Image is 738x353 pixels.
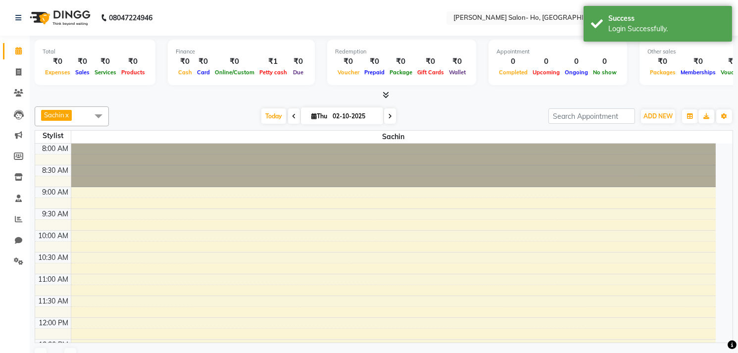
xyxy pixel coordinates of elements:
div: Login Successfully. [608,24,725,34]
div: 8:30 AM [41,165,71,176]
div: ₹0 [446,56,468,67]
div: ₹0 [290,56,307,67]
div: ₹0 [212,56,257,67]
div: 0 [590,56,619,67]
div: 8:00 AM [41,144,71,154]
div: Redemption [335,48,468,56]
div: Finance [176,48,307,56]
div: 9:30 AM [41,209,71,219]
div: 12:00 PM [37,318,71,328]
div: Success [608,13,725,24]
span: Products [119,69,148,76]
div: ₹0 [647,56,678,67]
span: Cash [176,69,195,76]
div: Appointment [496,48,619,56]
div: ₹0 [195,56,212,67]
span: Voucher [335,69,362,76]
span: Sachin [71,131,716,143]
div: 10:00 AM [37,231,71,241]
span: Wallet [446,69,468,76]
span: Ongoing [562,69,590,76]
div: 12:30 PM [37,340,71,350]
span: Prepaid [362,69,387,76]
span: Completed [496,69,530,76]
div: ₹0 [43,56,73,67]
div: ₹0 [362,56,387,67]
span: Online/Custom [212,69,257,76]
div: 9:00 AM [41,187,71,198]
span: ADD NEW [643,112,673,120]
div: ₹0 [387,56,415,67]
div: ₹0 [92,56,119,67]
div: 0 [530,56,562,67]
span: Petty cash [257,69,290,76]
div: Stylist [35,131,71,141]
span: Gift Cards [415,69,446,76]
div: 11:00 AM [37,274,71,285]
div: ₹0 [119,56,148,67]
button: ADD NEW [641,109,675,123]
span: Packages [647,69,678,76]
div: ₹0 [678,56,718,67]
div: ₹0 [415,56,446,67]
div: Total [43,48,148,56]
span: Memberships [678,69,718,76]
span: Due [291,69,306,76]
span: Upcoming [530,69,562,76]
a: x [64,111,69,119]
span: Thu [309,112,330,120]
div: ₹0 [335,56,362,67]
input: 2025-10-02 [330,109,379,124]
span: Sachin [44,111,64,119]
div: 10:30 AM [37,252,71,263]
span: Card [195,69,212,76]
div: ₹0 [73,56,92,67]
span: Sales [73,69,92,76]
span: No show [590,69,619,76]
input: Search Appointment [548,108,635,124]
img: logo [25,4,93,32]
div: 0 [562,56,590,67]
span: Today [261,108,286,124]
span: Package [387,69,415,76]
div: ₹1 [257,56,290,67]
b: 08047224946 [109,4,152,32]
div: 11:30 AM [37,296,71,306]
span: Expenses [43,69,73,76]
div: 0 [496,56,530,67]
div: ₹0 [176,56,195,67]
span: Services [92,69,119,76]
